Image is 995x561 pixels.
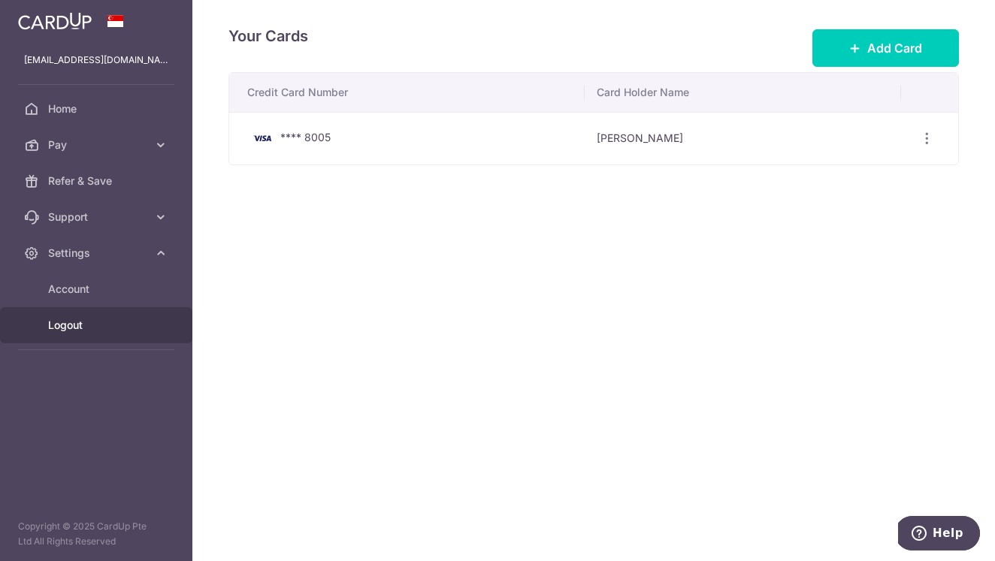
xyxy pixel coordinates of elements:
img: Bank Card [247,129,277,147]
p: [EMAIL_ADDRESS][DOMAIN_NAME] [24,53,168,68]
span: Home [48,101,147,116]
td: [PERSON_NAME] [585,112,901,164]
iframe: Opens a widget where you can find more information [898,516,980,553]
span: Support [48,210,147,225]
span: Help [35,11,65,24]
img: CardUp [18,12,92,30]
button: Add Card [812,29,959,67]
th: Card Holder Name [585,73,901,112]
span: Account [48,282,147,297]
h4: Your Cards [228,24,308,48]
th: Credit Card Number [229,73,585,112]
span: Logout [48,318,147,333]
span: Settings [48,246,147,261]
span: Add Card [867,39,922,57]
span: Refer & Save [48,173,147,189]
span: Pay [48,137,147,152]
